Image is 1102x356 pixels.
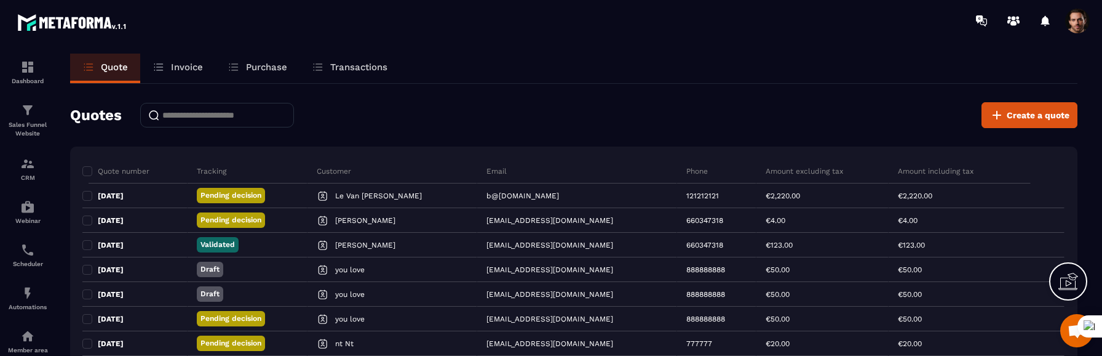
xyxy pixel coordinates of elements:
img: automations [20,200,35,214]
a: Invoice [140,54,215,83]
a: schedulerschedulerScheduler [3,233,52,277]
a: Le Van [PERSON_NAME] [317,190,422,202]
p: [DATE] [98,191,124,201]
p: Invoice [171,62,203,73]
p: Tracking [197,166,226,176]
p: [DATE] [98,240,124,250]
p: Purchase [246,62,287,73]
p: Amount including tax [898,166,973,176]
button: Create a quote [981,102,1077,128]
p: [DATE] [98,216,124,225]
a: formationformationCRM [3,147,52,190]
p: [DATE] [98,314,124,324]
p: Email [486,166,507,176]
p: Pending decision [200,314,261,324]
p: Member area [3,347,52,354]
p: Pending decision [200,215,261,225]
p: Pending decision [200,190,261,201]
p: Sales Funnel Website [3,121,52,138]
p: Pending decision [200,338,261,349]
a: [PERSON_NAME] [317,239,395,251]
a: formationformationSales Funnel Website [3,94,52,147]
span: Create a quote [1007,109,1069,121]
p: CRM [3,174,52,181]
p: Phone [686,166,708,176]
p: Webinar [3,217,52,224]
a: you love [317,313,365,325]
p: Automations [3,304,52,310]
img: formation [20,156,35,171]
p: [DATE] [98,289,124,299]
p: Draft [200,289,220,299]
p: Draft [200,264,220,275]
p: Scheduler [3,261,52,267]
a: nt Nt [317,338,354,350]
p: [DATE] [98,339,124,349]
img: logo [17,11,128,33]
img: automations [20,329,35,344]
p: [DATE] [98,265,124,275]
a: [PERSON_NAME] [317,214,395,227]
a: you love [317,288,365,301]
p: Quote number [98,166,149,176]
a: automationsautomationsWebinar [3,190,52,233]
p: Customer [317,166,351,176]
img: formation [20,103,35,118]
a: formationformationDashboard [3,51,52,94]
a: Mở cuộc trò chuyện [1060,314,1093,347]
a: you love [317,264,365,276]
p: Transactions [330,62,387,73]
p: Quote [101,62,128,73]
a: automationsautomationsAutomations [3,277,52,320]
img: scheduler [20,243,35,257]
p: Dashboard [3,78,52,84]
p: Amount excluding tax [766,166,843,176]
p: Validated [200,240,235,250]
h2: Quotes [70,103,122,127]
img: formation [20,60,35,75]
img: automations [20,286,35,301]
a: Quote [70,54,140,83]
